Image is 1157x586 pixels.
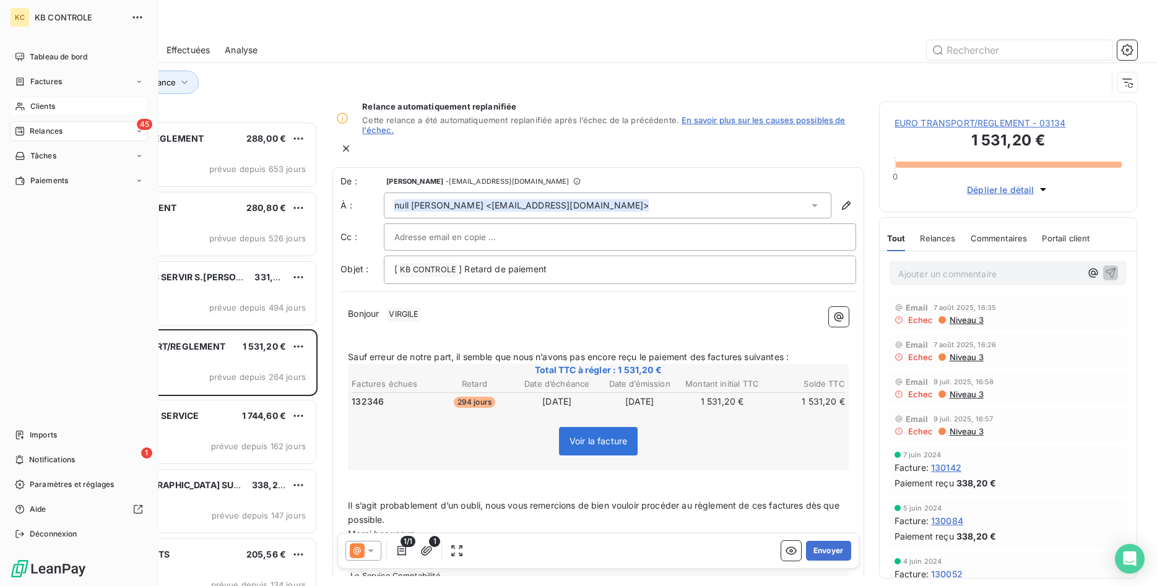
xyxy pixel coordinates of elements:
[516,395,597,408] td: [DATE]
[906,377,929,387] span: Email
[599,395,680,408] td: [DATE]
[956,530,996,543] span: 338,20 €
[948,352,984,362] span: Niveau 3
[956,476,996,489] span: 338,20 €
[948,389,984,399] span: Niveau 3
[35,12,124,22] span: KB CONTROLE
[209,372,306,382] span: prévue depuis 264 jours
[931,567,963,580] span: 130052
[30,429,57,441] span: Imports
[906,340,929,350] span: Email
[30,76,62,87] span: Factures
[29,454,75,465] span: Notifications
[10,475,148,494] a: Paramètres et réglages
[30,528,77,540] span: Déconnexion
[10,146,148,166] a: Tâches
[895,476,954,489] span: Paiement reçu
[927,40,1112,60] input: Rechercher
[908,426,934,436] span: Echec
[30,150,56,162] span: Tâches
[209,164,306,174] span: prévue depuis 653 jours
[401,536,415,547] span: 1/1
[394,264,397,274] span: [
[394,199,649,212] div: <[EMAIL_ADDRESS][DOMAIN_NAME]>
[682,377,763,390] th: Montant initial TTC
[934,378,994,386] span: 9 juil. 2025, 16:58
[10,47,148,67] a: Tableau de bord
[446,178,569,185] span: - [EMAIL_ADDRESS][DOMAIN_NAME]
[211,441,306,451] span: prévue depuis 162 jours
[252,480,292,490] span: 338,20 €
[434,377,515,390] th: Retard
[764,377,845,390] th: Solde TTC
[895,117,1122,129] span: EURO TRANSPORT/REGLEMENT - 03134
[340,264,368,274] span: Objet :
[340,231,384,243] label: Cc :
[903,451,942,459] span: 7 juin 2024
[1115,544,1145,574] div: Open Intercom Messenger
[931,461,961,474] span: 130142
[682,395,763,408] td: 1 531,20 €
[394,199,483,212] span: null [PERSON_NAME]
[948,315,984,325] span: Niveau 3
[246,133,286,144] span: 288,00 €
[931,514,963,527] span: 130084
[362,115,679,125] span: Cette relance a été automatiquement replanifiée après l’échec de la précédente.
[209,233,306,243] span: prévue depuis 526 jours
[459,264,547,274] span: ] Retard de paiement
[348,351,789,362] span: Sauf erreur de notre part, il semble que nous n’avons pas encore reçu le paiement des factures su...
[10,121,148,141] a: 45Relances
[10,72,148,92] a: Factures
[903,504,942,512] span: 5 juin 2024
[30,479,114,490] span: Paramètres et réglages
[967,183,1034,196] span: Déplier le détail
[906,303,929,312] span: Email
[246,202,286,213] span: 280,80 €
[348,308,379,319] span: Bonjour
[350,364,847,376] span: Total TTC à régler : 1 531,20 €
[242,410,287,421] span: 1 744,60 €
[895,461,929,474] span: Facture :
[212,511,306,520] span: prévue depuis 147 jours
[10,499,148,519] a: Aide
[893,171,898,181] span: 0
[764,395,845,408] td: 1 531,20 €
[141,447,152,459] span: 1
[908,389,934,399] span: Echec
[30,101,55,112] span: Clients
[934,304,997,311] span: 7 août 2025, 16:35
[963,183,1053,197] button: Déplier le détail
[87,272,277,282] span: VECTELNE PLUS SERVIR S.[PERSON_NAME]
[340,175,384,187] span: De :
[895,129,1122,154] h3: 1 531,20 €
[362,115,845,135] a: En savoir plus sur les causes possibles de l’échec.
[806,541,851,561] button: Envoyer
[30,51,87,62] span: Tableau de bord
[386,178,443,185] span: [PERSON_NAME]
[394,228,527,246] input: Adresse email en copie ...
[243,341,287,351] span: 1 531,20 €
[895,530,954,543] span: Paiement reçu
[246,549,286,559] span: 205,56 €
[225,44,258,56] span: Analyse
[971,233,1028,243] span: Commentaires
[908,352,934,362] span: Echec
[599,377,680,390] th: Date d’émission
[10,97,148,116] a: Clients
[948,426,984,436] span: Niveau 3
[348,528,415,539] span: Merci beaucoup
[908,315,934,325] span: Echec
[59,121,318,586] div: grid
[398,263,458,277] span: KB CONTROLE
[137,119,152,130] span: 45
[387,308,420,322] span: VIRGILE
[887,233,906,243] span: Tout
[167,44,210,56] span: Effectuées
[454,397,495,408] span: 294 jours
[30,504,46,515] span: Aide
[895,514,929,527] span: Facture :
[895,567,929,580] span: Facture :
[87,480,267,490] span: VILLE DE [GEOGRAPHIC_DATA] SUR SEINE
[10,171,148,191] a: Paiements
[30,126,63,137] span: Relances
